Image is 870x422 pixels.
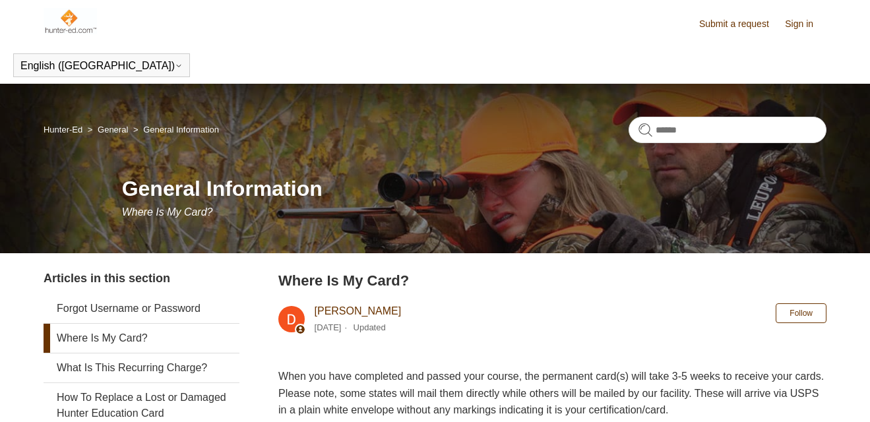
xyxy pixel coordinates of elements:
a: General Information [143,125,219,135]
a: [PERSON_NAME] [315,305,402,316]
h1: General Information [122,173,826,204]
button: English ([GEOGRAPHIC_DATA]) [20,60,183,72]
a: Where Is My Card? [44,324,239,353]
a: Sign in [785,17,826,31]
li: General Information [131,125,219,135]
img: Hunter-Ed Help Center home page [44,8,97,34]
li: Updated [354,322,386,332]
input: Search [629,117,826,143]
li: Hunter-Ed [44,125,85,135]
a: What Is This Recurring Charge? [44,353,239,382]
a: General [98,125,128,135]
a: Hunter-Ed [44,125,82,135]
a: Forgot Username or Password [44,294,239,323]
a: Submit a request [699,17,782,31]
span: Where Is My Card? [122,206,213,218]
li: General [85,125,131,135]
span: Articles in this section [44,272,170,285]
button: Follow Article [776,303,826,323]
h2: Where Is My Card? [278,270,826,291]
time: 03/04/2024, 10:46 [315,322,342,332]
span: When you have completed and passed your course, the permanent card(s) will take 3-5 weeks to rece... [278,371,824,415]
